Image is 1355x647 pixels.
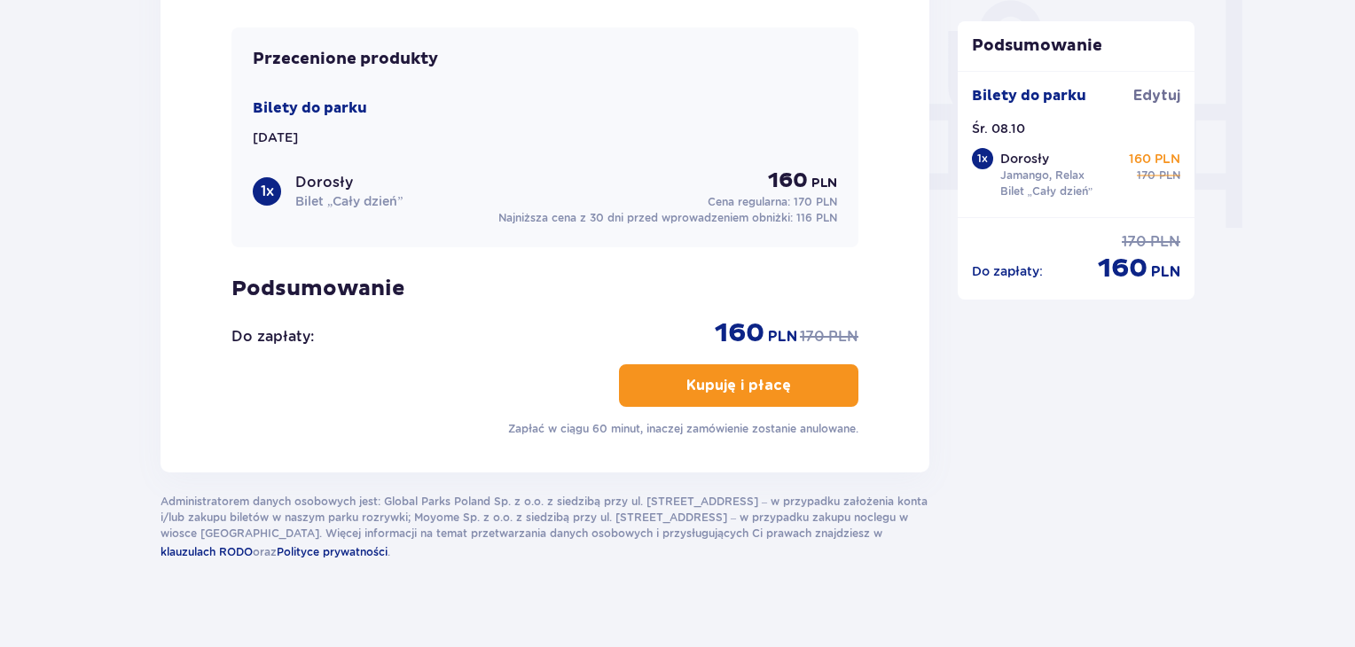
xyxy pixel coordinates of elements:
[161,545,253,558] span: klauzulach RODO
[1098,252,1147,285] span: 160
[1137,168,1155,183] span: 170
[768,168,808,194] span: 160
[1159,168,1180,183] span: PLN
[253,177,281,206] div: 1 x
[972,120,1025,137] p: Śr. 08.10
[231,276,858,302] p: Podsumowanie
[972,262,1043,280] p: Do zapłaty :
[794,195,837,208] span: 170 PLN
[1129,150,1180,168] p: 160 PLN
[498,210,837,226] p: Najniższa cena z 30 dni przed wprowadzeniem obniżki:
[253,98,367,118] p: Bilety do parku
[958,35,1195,57] p: Podsumowanie
[161,542,253,561] a: klauzulach RODO
[828,327,858,347] span: PLN
[768,327,797,347] span: PLN
[796,211,837,224] span: 116 PLN
[253,49,438,70] p: Przecenione produkty
[1000,150,1049,168] p: Dorosły
[686,376,791,395] p: Kupuję i płacę
[972,148,993,169] div: 1 x
[619,364,858,407] button: Kupuję i płacę
[1150,232,1180,252] span: PLN
[1122,232,1147,252] span: 170
[1000,183,1093,199] p: Bilet „Cały dzień”
[715,316,764,350] span: 160
[295,173,353,192] p: Dorosły
[1000,168,1085,183] p: Jamango, Relax
[277,545,388,558] span: Polityce prywatności
[277,542,388,561] a: Polityce prywatności
[508,421,858,437] p: Zapłać w ciągu 60 minut, inaczej zamówienie zostanie anulowane.
[800,327,825,347] span: 170
[253,129,298,146] p: [DATE]
[231,327,314,347] p: Do zapłaty :
[811,175,837,192] span: PLN
[1133,86,1180,105] span: Edytuj
[1151,262,1180,282] span: PLN
[295,192,403,210] p: Bilet „Cały dzień”
[972,86,1086,105] p: Bilety do parku
[161,494,929,561] p: Administratorem danych osobowych jest: Global Parks Poland Sp. z o.o. z siedzibą przy ul. [STREET...
[708,194,837,210] p: Cena regularna:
